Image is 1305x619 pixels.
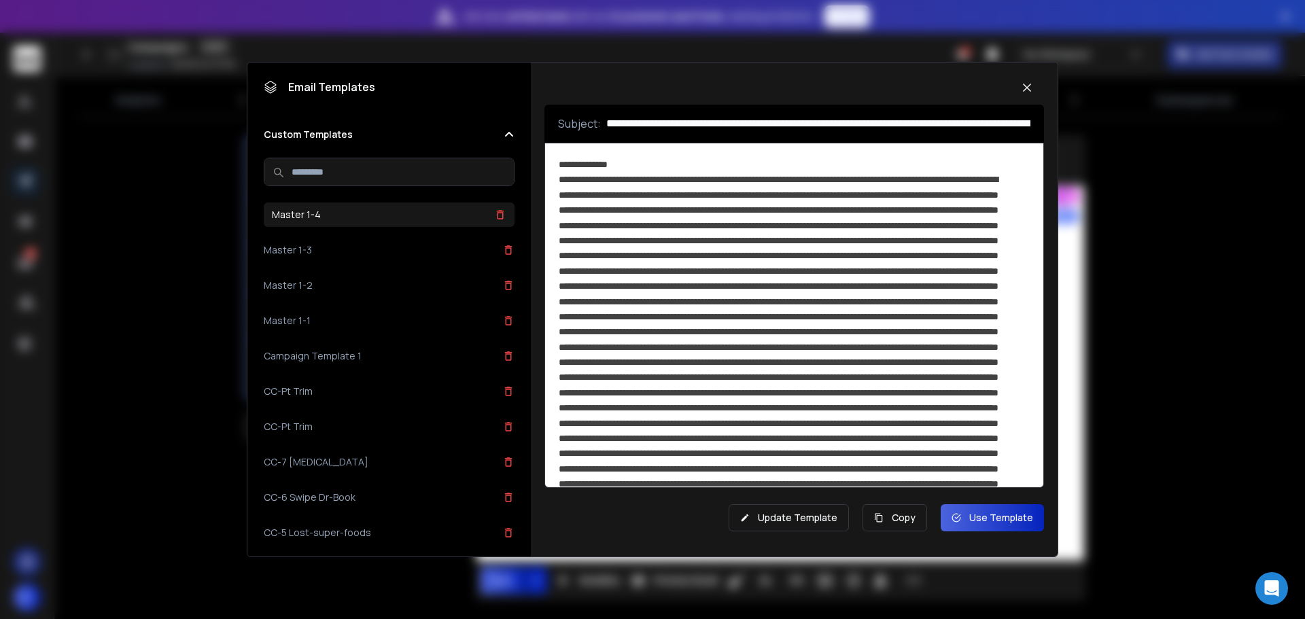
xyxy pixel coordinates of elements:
[558,116,601,132] p: Subject:
[264,491,355,504] h3: CC-6 Swipe Dr-Book
[264,349,362,363] h3: Campaign Template 1
[264,385,313,398] h3: CC-Pt Trim
[264,243,312,257] h3: Master 1-3
[264,526,371,540] h3: CC-5 Lost-super-foods
[264,128,353,141] h2: Custom Templates
[264,279,313,292] h3: Master 1-2
[941,504,1044,531] button: Use Template
[264,455,368,469] h3: CC-7 [MEDICAL_DATA]
[729,504,849,531] button: Update Template
[272,208,321,222] h3: Master 1-4
[264,420,313,434] h3: CC-Pt Trim
[863,504,927,531] button: Copy
[264,79,375,95] h1: Email Templates
[264,314,311,328] h3: Master 1-1
[264,128,515,141] button: Custom Templates
[1255,572,1288,605] div: Open Intercom Messenger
